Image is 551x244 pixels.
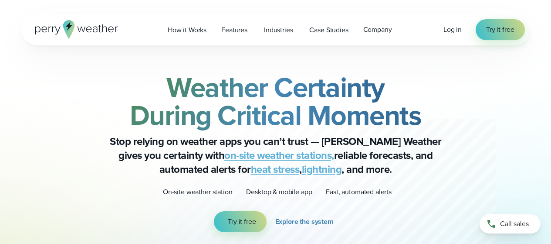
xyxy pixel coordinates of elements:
span: Case Studies [309,25,348,35]
a: Explore the system [275,211,337,232]
a: Try it free [476,19,524,40]
a: Log in [443,24,462,35]
a: lightning [302,162,342,177]
span: Company [363,24,392,35]
span: Explore the system [275,217,334,227]
a: Try it free [214,211,266,232]
span: How it Works [168,25,206,35]
span: Try it free [486,24,514,35]
a: Call sales [480,214,541,234]
strong: Weather Certainty During Critical Moments [130,67,422,136]
p: Stop relying on weather apps you can’t trust — [PERSON_NAME] Weather gives you certainty with rel... [101,134,450,176]
a: on-site weather stations, [224,148,334,163]
p: On-site weather station [163,187,232,197]
span: Log in [443,24,462,34]
p: Fast, automated alerts [326,187,392,197]
span: Try it free [228,217,256,227]
a: How it Works [160,21,214,39]
span: Features [221,25,247,35]
span: Call sales [500,219,529,229]
p: Desktop & mobile app [246,187,312,197]
span: Industries [264,25,293,35]
a: heat stress [251,162,300,177]
a: Case Studies [302,21,355,39]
